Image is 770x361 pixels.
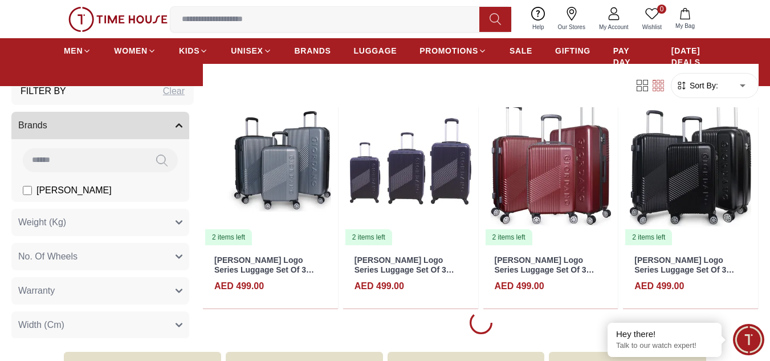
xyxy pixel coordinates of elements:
a: [DATE] DEALS [671,40,706,72]
span: [PERSON_NAME] [36,184,112,197]
h4: AED 499.00 [495,279,544,293]
h4: AED 499.00 [355,279,404,293]
p: Talk to our watch expert! [616,341,713,351]
a: Giordano Logo Series Luggage Set Of 3 Black GR020.BLK2 items left [623,76,758,246]
span: SALE [510,45,532,56]
a: Giordano Logo Series Luggage Set Of 3 Navy GR020.NVY2 items left [343,76,478,246]
a: SALE [510,40,532,61]
span: PAY DAY SALE [613,45,649,79]
span: My Bag [671,22,699,30]
a: KIDS [179,40,208,61]
span: No. Of Wheels [18,250,78,263]
a: GIFTING [555,40,590,61]
img: Giordano Logo Series Luggage Set Of 3 Maroon GR020.MRN [483,76,618,246]
img: ... [68,7,168,32]
img: Giordano Logo Series Luggage Set Of 3 Navy GR020.NVY [343,76,478,246]
a: Giordano Logo Series Luggage Set Of 3 Maroon GR020.MRN2 items left [483,76,618,246]
a: [PERSON_NAME] Logo Series Luggage Set Of 3 Maroon [MEDICAL_RECORD_NUMBER].MRN [495,255,635,293]
span: My Account [594,23,633,31]
span: Wishlist [638,23,666,31]
a: BRANDS [295,40,331,61]
a: WOMEN [114,40,156,61]
a: LUGGAGE [354,40,397,61]
span: KIDS [179,45,199,56]
h4: AED 499.00 [214,279,264,293]
button: No. Of Wheels [11,243,189,270]
a: Our Stores [551,5,592,34]
span: MEN [64,45,83,56]
div: Clear [163,84,185,98]
span: Brands [18,119,47,132]
span: GIFTING [555,45,590,56]
a: Giordano Logo Series Luggage Set Of 3 Silver GR020.SLV2 items left [203,76,338,246]
h4: AED 499.00 [634,279,684,293]
a: [PERSON_NAME] Logo Series Luggage Set Of 3 Silver GR020.SLV [214,255,314,284]
a: MEN [64,40,91,61]
img: Giordano Logo Series Luggage Set Of 3 Black GR020.BLK [623,76,758,246]
span: BRANDS [295,45,331,56]
div: 2 items left [205,229,252,245]
span: Width (Cm) [18,318,64,332]
span: UNISEX [231,45,263,56]
span: Weight (Kg) [18,216,66,229]
button: Sort By: [676,80,718,91]
span: 0 [657,5,666,14]
span: WOMEN [114,45,148,56]
button: My Bag [669,6,702,33]
span: LUGGAGE [354,45,397,56]
div: Hey there! [616,328,713,340]
span: [DATE] DEALS [671,45,706,68]
span: PROMOTIONS [419,45,478,56]
button: Width (Cm) [11,311,189,339]
a: Help [525,5,551,34]
span: Our Stores [553,23,590,31]
span: Warranty [18,284,55,298]
a: [PERSON_NAME] Logo Series Luggage Set Of 3 Black GR020.BLK [634,255,734,284]
button: Brands [11,112,189,139]
button: Warranty [11,277,189,305]
div: 2 items left [625,229,672,245]
a: 0Wishlist [635,5,669,34]
img: Giordano Logo Series Luggage Set Of 3 Silver GR020.SLV [203,76,338,246]
div: 2 items left [486,229,532,245]
input: [PERSON_NAME] [23,186,32,195]
a: UNISEX [231,40,271,61]
a: [PERSON_NAME] Logo Series Luggage Set Of 3 Navy GR020.NVY [355,255,454,284]
div: 2 items left [345,229,392,245]
a: PROMOTIONS [419,40,487,61]
span: Help [528,23,549,31]
span: Sort By: [687,80,718,91]
a: PAY DAY SALE [613,40,649,84]
button: Weight (Kg) [11,209,189,236]
div: Chat Widget [733,324,764,355]
h3: Filter By [21,84,66,98]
